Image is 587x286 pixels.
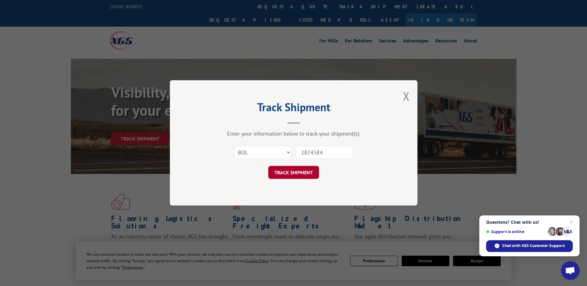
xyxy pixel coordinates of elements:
div: Open chat [561,261,580,280]
div: Chat with XGS Customer Support [486,240,573,252]
button: TRACK SHIPMENT [268,166,319,179]
span: Close chat [568,219,575,226]
span: Support is online [486,229,546,234]
div: Enter your information below to track your shipment(s). [201,130,386,137]
span: Questions? Chat with us! [486,220,573,225]
h2: Track Shipment [201,103,386,115]
input: Number(s) [296,146,353,159]
button: Close modal [403,88,410,104]
span: Chat with XGS Customer Support [502,243,565,249]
